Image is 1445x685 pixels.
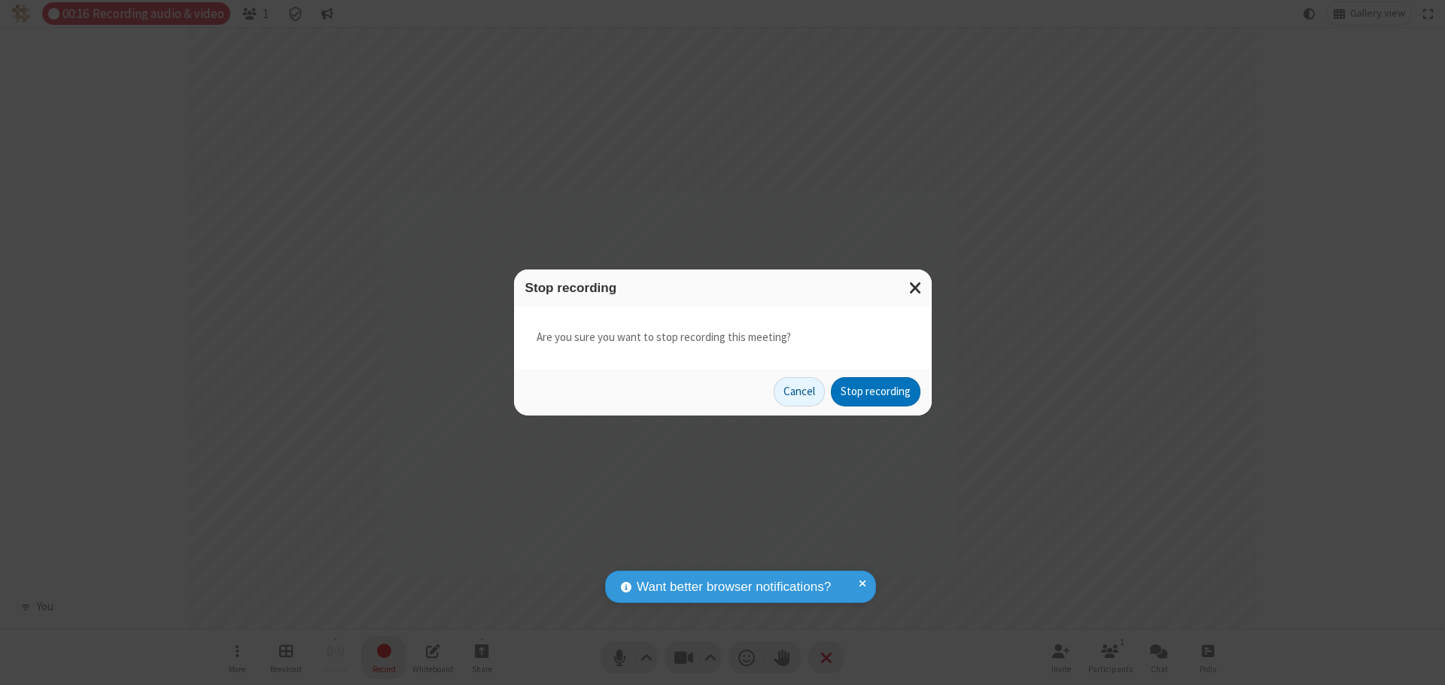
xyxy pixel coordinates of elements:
button: Close modal [900,269,932,306]
div: Are you sure you want to stop recording this meeting? [514,306,932,369]
span: Want better browser notifications? [637,577,831,597]
button: Cancel [774,377,825,407]
button: Stop recording [831,377,920,407]
h3: Stop recording [525,281,920,295]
